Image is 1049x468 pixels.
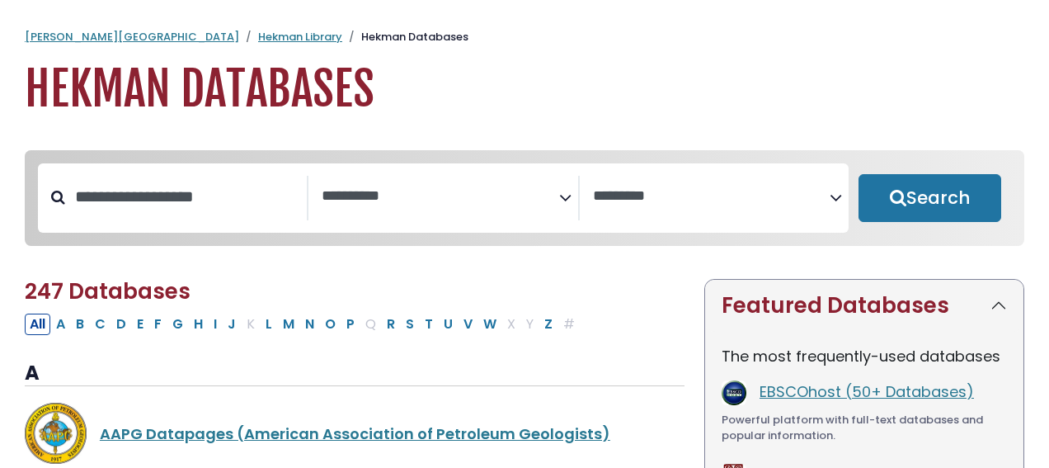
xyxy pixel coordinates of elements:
[25,314,50,335] button: All
[760,381,974,402] a: EBSCOhost (50+ Databases)
[320,314,341,335] button: Filter Results O
[258,29,342,45] a: Hekman Library
[209,314,222,335] button: Filter Results I
[100,423,610,444] a: AAPG Datapages (American Association of Petroleum Geologists)
[189,314,208,335] button: Filter Results H
[858,174,1001,222] button: Submit for Search Results
[722,345,1007,367] p: The most frequently-used databases
[25,62,1024,117] h1: Hekman Databases
[25,313,581,333] div: Alpha-list to filter by first letter of database name
[167,314,188,335] button: Filter Results G
[149,314,167,335] button: Filter Results F
[71,314,89,335] button: Filter Results B
[223,314,241,335] button: Filter Results J
[25,29,1024,45] nav: breadcrumb
[300,314,319,335] button: Filter Results N
[382,314,400,335] button: Filter Results R
[420,314,438,335] button: Filter Results T
[439,314,458,335] button: Filter Results U
[132,314,148,335] button: Filter Results E
[478,314,501,335] button: Filter Results W
[539,314,557,335] button: Filter Results Z
[342,29,468,45] li: Hekman Databases
[25,277,191,306] span: 247 Databases
[322,188,558,206] textarea: Search
[722,412,1007,444] div: Powerful platform with full-text databases and popular information.
[593,188,830,206] textarea: Search
[25,29,239,45] a: [PERSON_NAME][GEOGRAPHIC_DATA]
[705,280,1023,332] button: Featured Databases
[401,314,419,335] button: Filter Results S
[90,314,111,335] button: Filter Results C
[111,314,131,335] button: Filter Results D
[459,314,477,335] button: Filter Results V
[25,150,1024,246] nav: Search filters
[25,362,684,386] h3: A
[65,183,307,210] input: Search database by title or keyword
[278,314,299,335] button: Filter Results M
[341,314,360,335] button: Filter Results P
[261,314,277,335] button: Filter Results L
[51,314,70,335] button: Filter Results A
